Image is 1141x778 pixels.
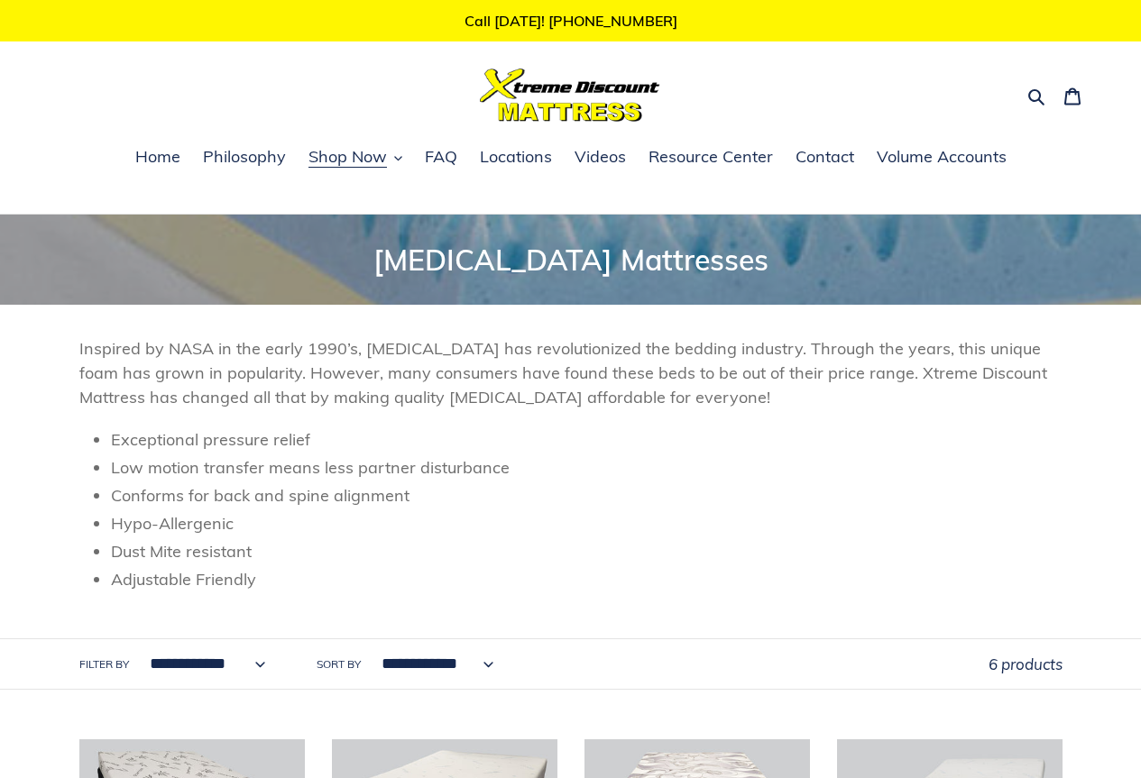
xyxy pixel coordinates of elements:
[787,144,863,171] a: Contact
[566,144,635,171] a: Videos
[111,511,1063,535] li: Hypo-Allergenic
[111,539,1063,563] li: Dust Mite resistant
[416,144,466,171] a: FAQ
[373,242,768,278] span: [MEDICAL_DATA] Mattresses
[111,567,1063,591] li: Adjustable Friendly
[111,455,1063,480] li: Low motion transfer means less partner disturbance
[989,654,1063,673] span: 6 products
[79,336,1063,409] p: Inspired by NASA in the early 1990’s, [MEDICAL_DATA] has revolutionized the bedding industry. Thr...
[575,146,626,168] span: Videos
[203,146,286,168] span: Philosophy
[111,483,1063,508] li: Conforms for back and spine alignment
[640,144,782,171] a: Resource Center
[126,144,189,171] a: Home
[877,146,1007,168] span: Volume Accounts
[649,146,773,168] span: Resource Center
[79,656,129,673] label: Filter by
[135,146,180,168] span: Home
[425,146,457,168] span: FAQ
[111,427,1063,452] li: Exceptional pressure relief
[480,146,552,168] span: Locations
[796,146,854,168] span: Contact
[868,144,1016,171] a: Volume Accounts
[317,656,361,673] label: Sort by
[480,69,660,122] img: Xtreme Discount Mattress
[299,144,411,171] button: Shop Now
[308,146,387,168] span: Shop Now
[471,144,561,171] a: Locations
[194,144,295,171] a: Philosophy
